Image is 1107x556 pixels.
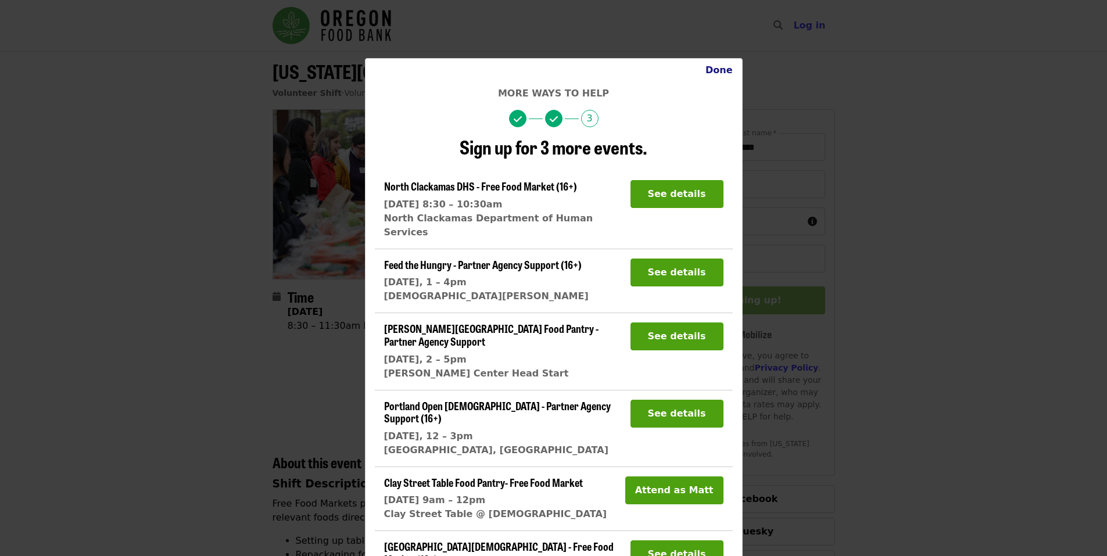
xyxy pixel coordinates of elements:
a: Clay Street Table Food Pantry- Free Food Market[DATE] 9am – 12pmClay Street Table @ [DEMOGRAPHIC_... [384,476,607,522]
div: [DATE], 2 – 5pm [384,353,621,367]
span: North Clackamas DHS - Free Food Market (16+) [384,178,577,193]
button: See details [630,400,723,428]
div: [DATE], 12 – 3pm [384,429,621,443]
i: check icon [550,114,558,125]
span: More ways to help [498,88,609,99]
div: [PERSON_NAME] Center Head Start [384,367,621,381]
a: North Clackamas DHS - Free Food Market (16+)[DATE] 8:30 – 10:30amNorth Clackamas Department of Hu... [384,180,621,239]
a: See details [630,408,723,419]
i: check icon [514,114,522,125]
span: Portland Open [DEMOGRAPHIC_DATA] - Partner Agency Support (16+) [384,398,611,426]
a: Portland Open [DEMOGRAPHIC_DATA] - Partner Agency Support (16+)[DATE], 12 – 3pm[GEOGRAPHIC_DATA],... [384,400,621,457]
div: North Clackamas Department of Human Services [384,211,621,239]
div: [DATE] 9am – 12pm [384,493,607,507]
button: Attend as Matt [625,476,723,504]
button: See details [630,180,723,208]
a: See details [630,267,723,278]
div: Clay Street Table @ [DEMOGRAPHIC_DATA] [384,507,607,521]
a: [PERSON_NAME][GEOGRAPHIC_DATA] Food Pantry - Partner Agency Support[DATE], 2 – 5pm[PERSON_NAME] C... [384,322,621,380]
a: See details [630,188,723,199]
div: [DATE], 1 – 4pm [384,275,589,289]
div: [DATE] 8:30 – 10:30am [384,198,621,211]
button: See details [630,322,723,350]
span: 3 [581,110,599,127]
div: [GEOGRAPHIC_DATA], [GEOGRAPHIC_DATA] [384,443,621,457]
span: Feed the Hungry - Partner Agency Support (16+) [384,257,582,272]
span: Sign up for 3 more events. [460,133,647,160]
button: See details [630,259,723,286]
div: [DEMOGRAPHIC_DATA][PERSON_NAME] [384,289,589,303]
span: [PERSON_NAME][GEOGRAPHIC_DATA] Food Pantry - Partner Agency Support [384,321,599,349]
a: See details [630,331,723,342]
a: Feed the Hungry - Partner Agency Support (16+)[DATE], 1 – 4pm[DEMOGRAPHIC_DATA][PERSON_NAME] [384,259,589,304]
button: Close [696,59,742,82]
span: Clay Street Table Food Pantry- Free Food Market [384,475,583,490]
